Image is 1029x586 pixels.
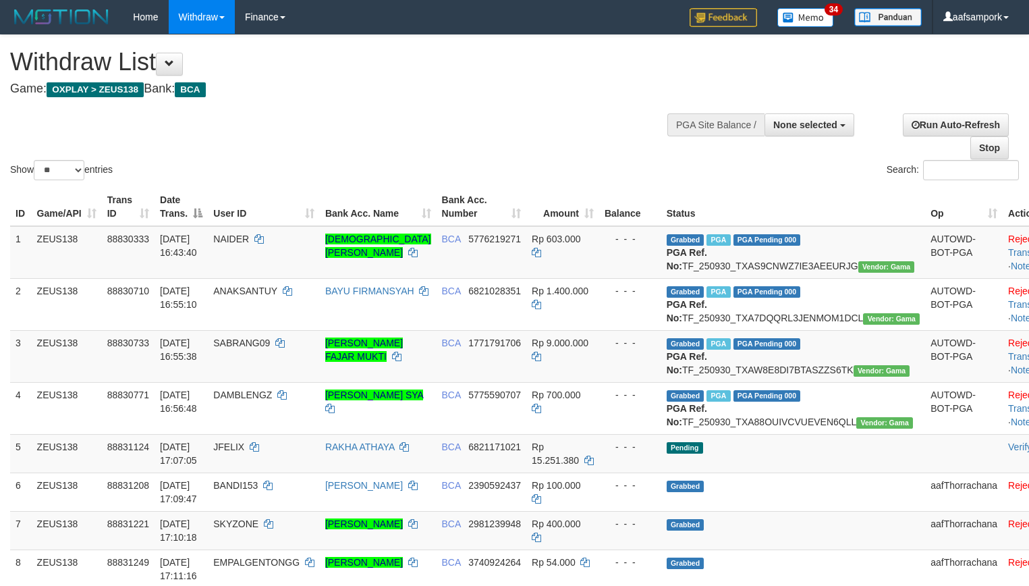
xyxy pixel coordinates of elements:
span: BANDI153 [213,480,258,491]
span: Grabbed [667,519,704,531]
span: 88831124 [107,442,149,452]
span: 88831249 [107,557,149,568]
span: SKYZONE [213,518,258,529]
a: [DEMOGRAPHIC_DATA][PERSON_NAME] [325,234,431,258]
select: Showentries [34,160,84,180]
th: Bank Acc. Name: activate to sort column ascending [320,188,437,226]
span: Marked by aafsolysreylen [706,338,730,350]
span: BCA [442,390,461,400]
td: 3 [10,330,32,382]
span: None selected [773,119,837,130]
span: Rp 1.400.000 [532,286,588,296]
span: Copy 2390592437 to clipboard [468,480,521,491]
span: DAMBLENGZ [213,390,272,400]
span: Rp 9.000.000 [532,338,588,348]
span: [DATE] 17:09:47 [160,480,197,504]
span: [DATE] 17:11:16 [160,557,197,581]
span: Copy 5776219271 to clipboard [468,234,521,244]
th: Balance [599,188,661,226]
span: Rp 100.000 [532,480,580,491]
span: Grabbed [667,558,704,569]
td: TF_250930_TXA88OUIVCVUEVEN6QLL [661,382,926,434]
td: 2 [10,278,32,330]
th: ID [10,188,32,226]
td: ZEUS138 [32,511,102,550]
img: Feedback.jpg [690,8,757,27]
span: Vendor URL: https://trx31.1velocity.biz [858,261,915,273]
div: - - - [605,336,656,350]
span: BCA [442,442,461,452]
th: User ID: activate to sort column ascending [208,188,320,226]
span: [DATE] 16:56:48 [160,390,197,414]
span: Copy 6821028351 to clipboard [468,286,521,296]
div: - - - [605,284,656,298]
a: [PERSON_NAME] [325,557,403,568]
td: ZEUS138 [32,330,102,382]
span: PGA Pending [733,390,801,402]
div: PGA Site Balance / [667,113,764,136]
span: Grabbed [667,338,704,350]
h4: Game: Bank: [10,82,673,96]
span: Marked by aafsolysreylen [706,286,730,298]
span: Copy 5775590707 to clipboard [468,390,521,400]
td: aafThorrachana [925,473,1003,511]
h1: Withdraw List [10,49,673,76]
th: Amount: activate to sort column ascending [526,188,599,226]
span: Grabbed [667,234,704,246]
span: BCA [442,286,461,296]
a: [PERSON_NAME] [325,518,403,529]
th: Op: activate to sort column ascending [925,188,1003,226]
span: 88830771 [107,390,149,400]
span: BCA [442,338,461,348]
span: [DATE] 17:10:18 [160,518,197,543]
b: PGA Ref. No: [667,247,707,271]
td: 5 [10,434,32,473]
span: Grabbed [667,481,704,492]
div: - - - [605,388,656,402]
span: EMPALGENTONGG [213,557,300,568]
span: BCA [175,82,205,97]
span: ANAKSANTUY [213,286,277,296]
span: 88830710 [107,286,149,296]
th: Date Trans.: activate to sort column descending [155,188,208,226]
b: PGA Ref. No: [667,299,707,323]
td: ZEUS138 [32,382,102,434]
a: RAKHA ATHAYA [325,442,395,452]
a: [PERSON_NAME] [325,480,403,491]
span: PGA Pending [733,338,801,350]
td: 7 [10,511,32,550]
span: Vendor URL: https://trx31.1velocity.biz [856,417,913,429]
td: ZEUS138 [32,226,102,279]
span: 34 [825,3,843,16]
span: Rp 700.000 [532,390,580,400]
span: Marked by aafsolysreylen [706,390,730,402]
span: OXPLAY > ZEUS138 [47,82,144,97]
label: Search: [887,160,1019,180]
button: None selected [764,113,854,136]
b: PGA Ref. No: [667,351,707,375]
th: Trans ID: activate to sort column ascending [102,188,155,226]
td: ZEUS138 [32,434,102,473]
div: - - - [605,232,656,246]
a: [PERSON_NAME] SYA [325,390,423,400]
div: - - - [605,517,656,531]
td: 6 [10,473,32,511]
span: Rp 400.000 [532,518,580,529]
span: Grabbed [667,286,704,298]
td: AUTOWD-BOT-PGA [925,382,1003,434]
div: - - - [605,556,656,569]
div: - - - [605,440,656,454]
div: - - - [605,479,656,492]
span: Pending [667,442,703,454]
span: Rp 603.000 [532,234,580,244]
span: BCA [442,480,461,491]
span: JFELIX [213,442,244,452]
span: Marked by aafsolysreylen [706,234,730,246]
td: AUTOWD-BOT-PGA [925,278,1003,330]
span: SABRANG09 [213,338,270,348]
span: Vendor URL: https://trx31.1velocity.biz [863,313,920,325]
span: Copy 2981239948 to clipboard [468,518,521,529]
a: Run Auto-Refresh [903,113,1009,136]
input: Search: [923,160,1019,180]
span: PGA Pending [733,234,801,246]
